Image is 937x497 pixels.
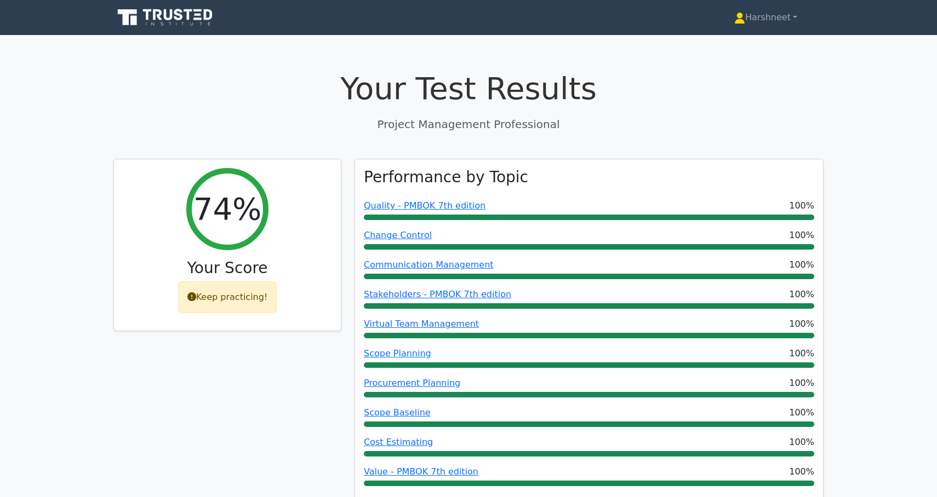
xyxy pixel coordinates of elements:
h1: Your Test Results [113,70,824,107]
span: 100% [789,288,814,301]
a: Scope Baseline [364,407,431,418]
a: Scope Planning [364,348,431,359]
span: 100% [789,229,814,242]
a: Cost Estimating [364,437,433,447]
span: 100% [789,406,814,419]
span: 100% [789,258,814,271]
a: Procurement Planning [364,378,460,388]
a: Virtual Team Management [364,319,479,329]
span: 100% [789,317,814,331]
a: Quality - PMBOK 7th edition [364,200,485,211]
a: Communication Management [364,259,494,270]
span: 100% [789,436,814,449]
span: 100% [789,465,814,478]
span: 100% [789,377,814,390]
p: Project Management Professional [113,116,824,132]
a: Harshneet [708,7,824,28]
div: Keep practicing! [178,281,277,313]
span: 100% [789,199,814,212]
a: Stakeholders - PMBOK 7th edition [364,289,511,299]
a: Value - PMBOK 7th edition [364,466,478,477]
h3: Performance by Topic [364,168,528,187]
h2: 74% [193,190,261,227]
h3: Your Score [123,259,332,278]
a: Change Control [364,230,432,240]
span: 100% [789,347,814,360]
